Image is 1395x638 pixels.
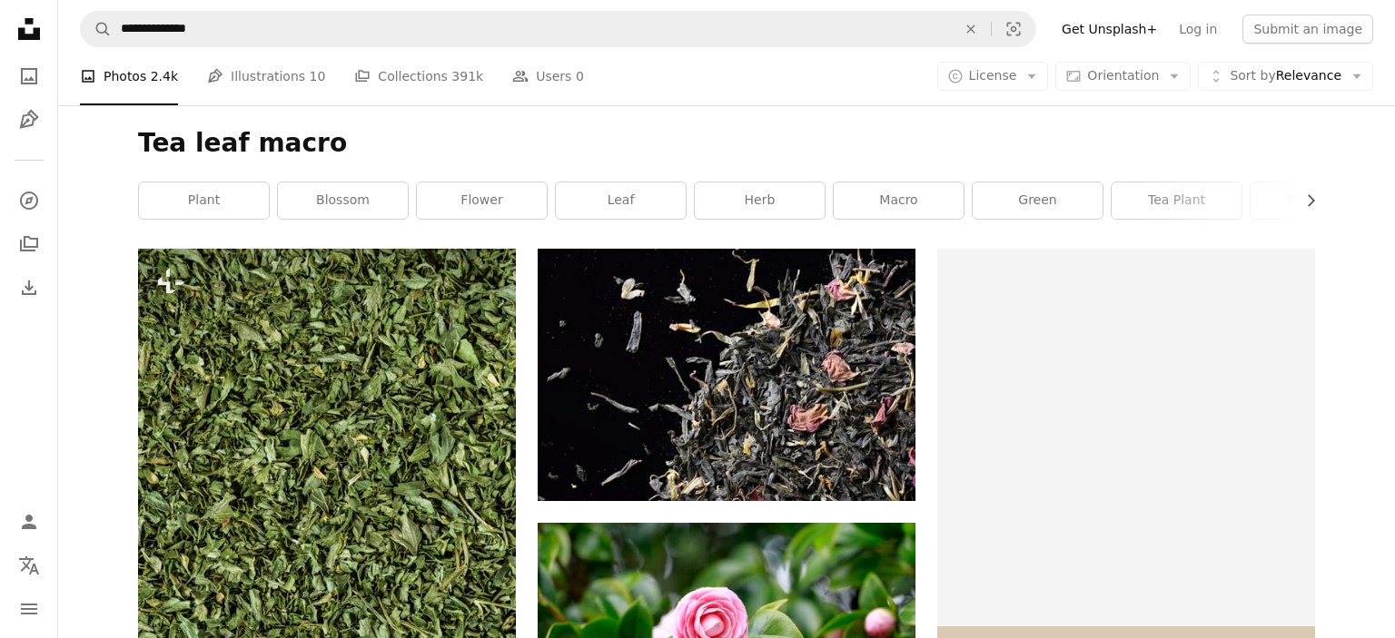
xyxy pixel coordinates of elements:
[1112,182,1242,219] a: tea plant
[992,12,1035,46] button: Visual search
[556,182,686,219] a: leaf
[834,182,964,219] a: macro
[11,504,47,540] a: Log in / Sign up
[451,66,483,86] span: 391k
[11,591,47,627] button: Menu
[11,270,47,306] a: Download History
[310,66,326,86] span: 10
[11,547,47,584] button: Language
[278,182,408,219] a: blossom
[1294,182,1315,219] button: scroll list to the right
[11,58,47,94] a: Photos
[138,498,516,515] a: Closeup of tea leaf
[969,68,1017,83] span: License
[1242,15,1373,44] button: Submit an image
[11,102,47,138] a: Illustrations
[1087,68,1159,83] span: Orientation
[80,11,1036,47] form: Find visuals sitewide
[1051,15,1168,44] a: Get Unsplash+
[11,226,47,262] a: Collections
[138,127,1315,160] h1: Tea leaf macro
[512,47,584,105] a: Users 0
[1251,182,1380,219] a: tea leafe
[538,249,915,501] img: a group of leaves on the ground
[973,182,1103,219] a: green
[937,62,1049,91] button: License
[139,182,269,219] a: plant
[81,12,112,46] button: Search Unsplash
[1230,67,1341,85] span: Relevance
[417,182,547,219] a: flower
[11,182,47,219] a: Explore
[1230,68,1275,83] span: Sort by
[951,12,991,46] button: Clear
[576,66,584,86] span: 0
[1055,62,1191,91] button: Orientation
[207,47,325,105] a: Illustrations 10
[1198,62,1373,91] button: Sort byRelevance
[695,182,825,219] a: herb
[538,366,915,382] a: a group of leaves on the ground
[1168,15,1228,44] a: Log in
[11,11,47,51] a: Home — Unsplash
[354,47,483,105] a: Collections 391k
